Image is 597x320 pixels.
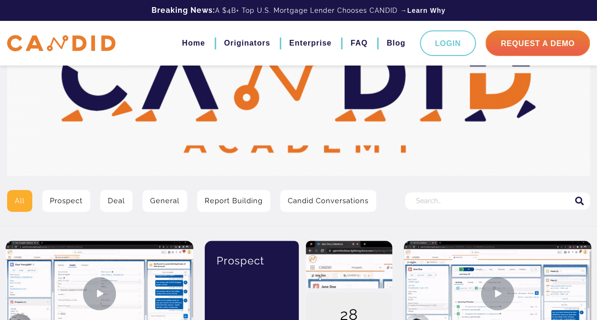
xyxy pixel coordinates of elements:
[420,30,476,56] a: Login
[485,30,590,56] a: Request A Demo
[280,190,376,212] a: Candid Conversations
[387,35,406,51] a: Blog
[289,35,332,51] a: Enterprise
[7,35,115,52] img: CANDID APP
[182,35,205,51] a: Home
[100,190,133,212] a: Deal
[7,190,32,212] a: All
[224,35,270,51] a: Originators
[152,6,215,15] b: Breaking News:
[197,190,270,212] a: Report Building
[212,241,292,281] div: Prospect
[42,190,90,212] a: Prospect
[351,35,368,51] a: FAQ
[407,6,445,15] a: Learn Why
[142,190,187,212] a: General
